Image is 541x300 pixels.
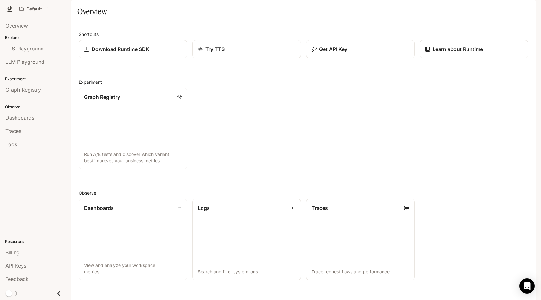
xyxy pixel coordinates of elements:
h2: Experiment [79,79,528,85]
a: LogsSearch and filter system logs [192,199,301,280]
p: Default [26,6,42,12]
a: Try TTS [192,40,301,58]
h2: Observe [79,190,528,196]
p: Dashboards [84,204,114,212]
a: TracesTrace request flows and performance [306,199,415,280]
a: Learn about Runtime [420,40,528,58]
p: Try TTS [205,45,225,53]
p: Logs [198,204,210,212]
a: Graph RegistryRun A/B tests and discover which variant best improves your business metrics [79,88,187,169]
p: View and analyze your workspace metrics [84,262,182,275]
div: Open Intercom Messenger [519,278,535,294]
a: Download Runtime SDK [79,40,187,58]
a: DashboardsView and analyze your workspace metrics [79,199,187,280]
h1: Overview [77,5,107,18]
p: Learn about Runtime [433,45,483,53]
p: Get API Key [319,45,347,53]
p: Graph Registry [84,93,120,101]
p: Download Runtime SDK [92,45,149,53]
p: Run A/B tests and discover which variant best improves your business metrics [84,151,182,164]
h2: Shortcuts [79,31,528,37]
p: Traces [312,204,328,212]
button: All workspaces [16,3,52,15]
p: Search and filter system logs [198,269,296,275]
p: Trace request flows and performance [312,269,409,275]
button: Get API Key [306,40,415,58]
